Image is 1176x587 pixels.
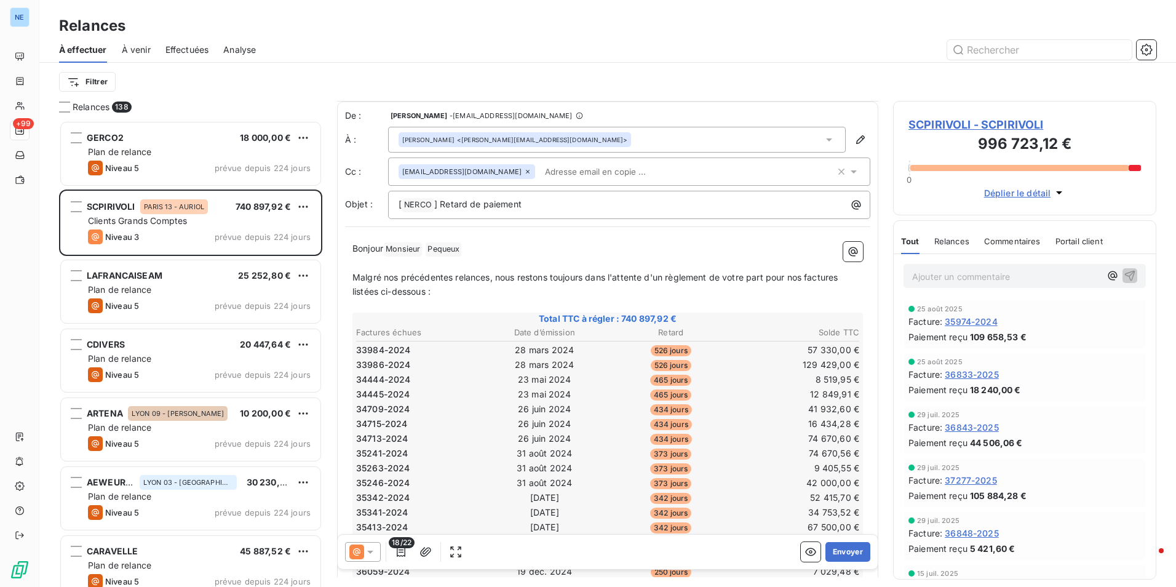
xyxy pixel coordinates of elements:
[908,436,967,449] span: Paiement reçu
[650,389,691,401] span: 465 jours
[482,417,608,431] td: 26 juin 2024
[482,491,608,505] td: [DATE]
[389,537,415,548] span: 18/22
[345,134,388,146] label: À :
[356,403,410,415] span: 34709-2024
[482,506,608,519] td: [DATE]
[651,567,691,578] span: 250 jours
[482,402,608,416] td: 26 juin 2024
[650,419,692,430] span: 434 jours
[917,411,959,418] span: 29 juil. 2025
[356,418,408,430] span: 34715-2024
[970,436,1023,449] span: 44 506,06 €
[105,439,139,449] span: Niveau 5
[735,388,860,401] td: 12 849,91 €
[482,373,608,386] td: 23 mai 2024
[482,476,608,490] td: 31 août 2024
[384,242,422,257] span: Monsieur
[908,116,1141,133] span: SCPIRIVOLI - SCPIRIVOLI
[934,236,969,246] span: Relances
[947,40,1132,60] input: Rechercher
[105,301,139,311] span: Niveau 5
[735,402,860,416] td: 41 932,60 €
[735,461,860,475] td: 9 405,55 €
[735,565,860,578] td: 7 029,48 €
[735,476,860,490] td: 42 000,00 €
[87,339,125,349] span: CDIVERS
[482,432,608,445] td: 26 juin 2024
[356,492,410,504] span: 35342-2024
[735,343,860,357] td: 57 330,00 €
[356,326,481,339] th: Factures échues
[215,370,311,380] span: prévue depuis 224 jours
[59,121,322,587] div: grid
[240,339,291,349] span: 20 447,64 €
[945,421,999,434] span: 36843-2025
[970,383,1021,396] span: 18 240,00 €
[356,462,410,474] span: 35263-2024
[247,477,300,487] span: 30 230,28 €
[352,243,383,254] span: Bonjour
[215,163,311,173] span: prévue depuis 224 jours
[917,517,959,524] span: 29 juil. 2025
[980,186,1070,200] button: Déplier le détail
[650,493,691,504] span: 342 jours
[59,44,107,56] span: À effectuer
[165,44,209,56] span: Effectuées
[1134,545,1164,575] iframe: Intercom live chat
[215,439,311,449] span: prévue depuis 224 jours
[651,360,691,371] span: 526 jours
[402,198,434,212] span: NERCO
[735,358,860,372] td: 129 429,00 €
[735,417,860,431] td: 16 434,28 €
[143,479,233,486] span: LYON 03 - [GEOGRAPHIC_DATA]
[236,201,291,212] span: 740 897,92 €
[87,270,162,281] span: LAFRANCAISEAM
[650,375,691,386] span: 465 jours
[356,506,408,519] span: 35341-2024
[87,201,135,212] span: SCPIRIVOLI
[345,199,373,209] span: Objet :
[1055,236,1103,246] span: Portail client
[88,560,151,570] span: Plan de relance
[356,477,410,489] span: 35246-2024
[482,447,608,460] td: 31 août 2024
[112,102,131,113] span: 138
[735,521,860,534] td: 67 500,00 €
[132,410,224,417] span: LYON 09 - [PERSON_NAME]
[105,577,139,586] span: Niveau 5
[88,215,187,226] span: Clients Grands Comptes
[87,546,138,556] span: CARAVELLE
[223,44,256,56] span: Analyse
[945,527,999,540] span: 36848-2025
[356,433,408,445] span: 34713-2024
[917,305,963,313] span: 25 août 2025
[402,135,627,144] div: <[PERSON_NAME][EMAIL_ADDRESS][DOMAIN_NAME]>
[88,146,151,157] span: Plan de relance
[650,463,691,474] span: 373 jours
[391,112,447,119] span: [PERSON_NAME]
[88,422,151,433] span: Plan de relance
[908,489,967,502] span: Paiement reçu
[908,383,967,396] span: Paiement reçu
[482,388,608,401] td: 23 mai 2024
[651,345,691,356] span: 526 jours
[354,313,861,325] span: Total TTC à régler : 740 897,92 €
[908,542,967,555] span: Paiement reçu
[434,199,522,209] span: ] Retard de paiement
[13,118,34,129] span: +99
[945,474,997,487] span: 37277-2025
[215,301,311,311] span: prévue depuis 224 jours
[650,478,691,489] span: 373 jours
[215,508,311,517] span: prévue depuis 224 jours
[908,474,942,487] span: Facture :
[970,489,1027,502] span: 105 884,28 €
[917,464,959,471] span: 29 juil. 2025
[482,326,608,339] th: Date d’émission
[402,168,522,175] span: [EMAIL_ADDRESS][DOMAIN_NAME]
[735,506,860,519] td: 34 753,52 €
[482,461,608,475] td: 31 août 2024
[825,542,870,562] button: Envoyer
[482,343,608,357] td: 28 mars 2024
[356,373,411,386] span: 34444-2024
